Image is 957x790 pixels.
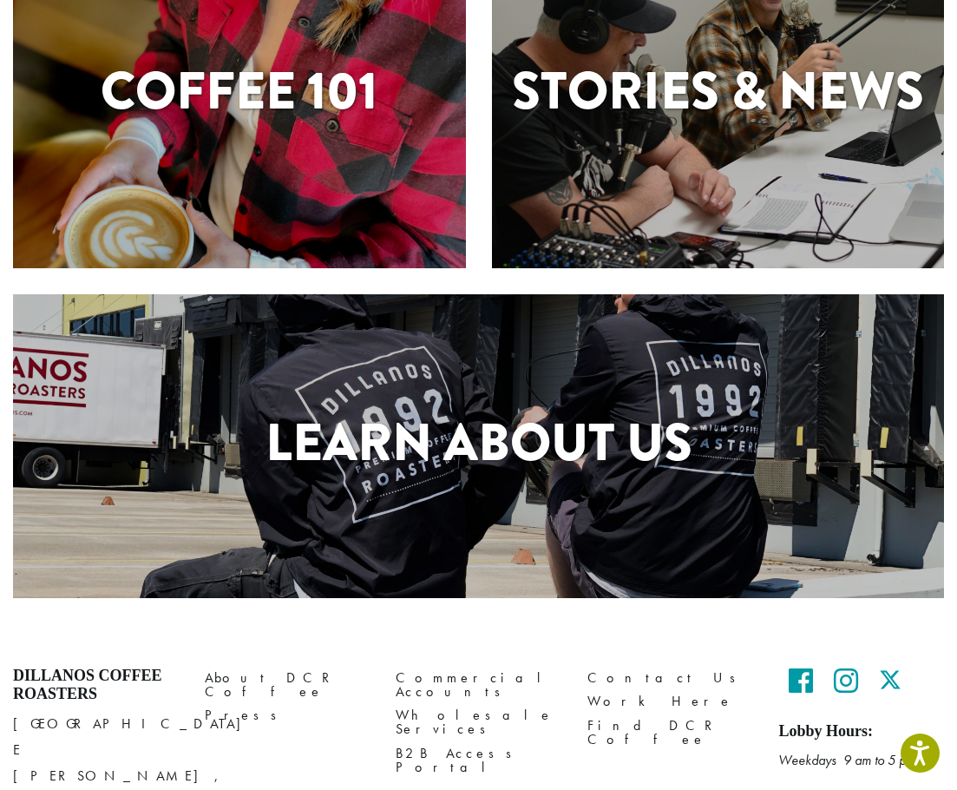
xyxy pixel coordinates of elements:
a: B2B Access Portal [396,741,561,779]
a: Contact Us [587,667,753,690]
h4: Dillanos Coffee Roasters [13,667,179,704]
a: Press [205,704,370,727]
em: Weekdays 9 am to 5 pm [778,751,915,769]
a: About DCR Coffee [205,667,370,704]
h1: Learn About Us [13,404,944,482]
h5: Lobby Hours: [778,722,944,741]
h1: Stories & News [492,52,945,130]
a: Commercial Accounts [396,667,561,704]
h1: Coffee 101 [13,52,466,130]
a: Learn About Us [13,294,944,598]
a: Wholesale Services [396,704,561,741]
a: Work Here [587,690,753,714]
a: Find DCR Coffee [587,714,753,751]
